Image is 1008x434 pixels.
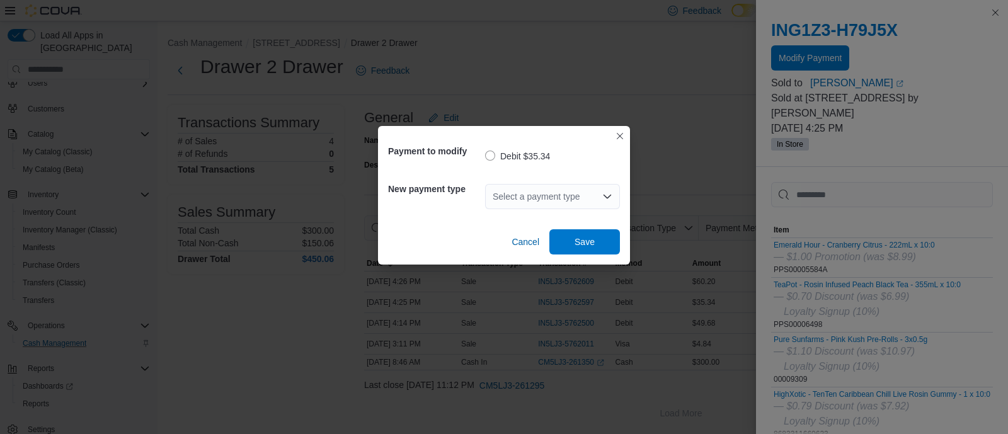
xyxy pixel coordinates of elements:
[512,236,539,248] span: Cancel
[549,229,620,254] button: Save
[388,176,483,202] h5: New payment type
[388,139,483,164] h5: Payment to modify
[602,191,612,202] button: Open list of options
[493,189,494,204] input: Accessible screen reader label
[507,229,544,254] button: Cancel
[485,149,550,164] label: Debit $35.34
[575,236,595,248] span: Save
[612,128,627,144] button: Closes this modal window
